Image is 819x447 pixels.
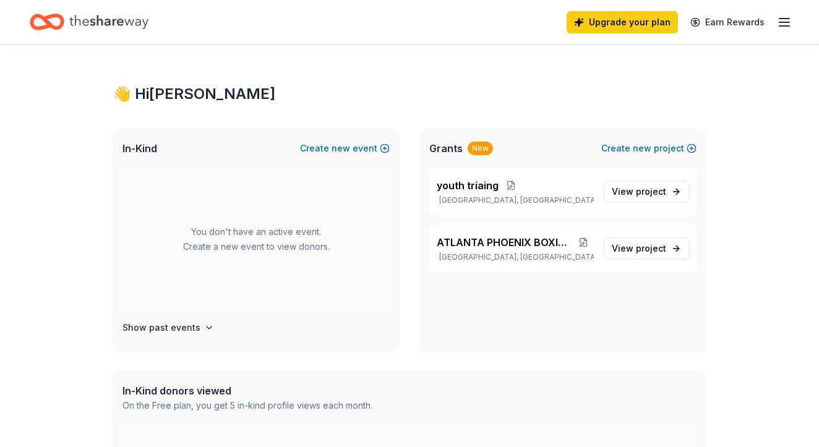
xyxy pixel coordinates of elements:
div: You don't have an active event. Create a new event to view donors. [122,168,390,310]
span: project [636,186,666,197]
h4: Show past events [122,320,200,335]
span: View [612,241,666,256]
div: On the Free plan, you get 5 in-kind profile views each month. [122,398,372,413]
p: [GEOGRAPHIC_DATA], [GEOGRAPHIC_DATA] [437,195,594,205]
button: Createnewproject [601,141,697,156]
div: 👋 Hi [PERSON_NAME] [113,84,706,104]
span: Grants [429,141,463,156]
div: In-Kind donors viewed [122,383,372,398]
p: [GEOGRAPHIC_DATA], [GEOGRAPHIC_DATA] [437,252,594,262]
div: New [468,142,493,155]
span: new [633,141,651,156]
a: View project [604,181,689,203]
span: View [612,184,666,199]
button: Show past events [122,320,214,335]
button: Createnewevent [300,141,390,156]
a: View project [604,237,689,260]
a: Upgrade your plan [567,11,678,33]
a: Home [30,7,148,36]
a: Earn Rewards [683,11,772,33]
span: In-Kind [122,141,157,156]
span: youth triaing [437,178,499,193]
span: ATLANTA PHOENIX BOXING CLUB [437,235,573,250]
span: new [332,141,350,156]
span: project [636,243,666,253]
